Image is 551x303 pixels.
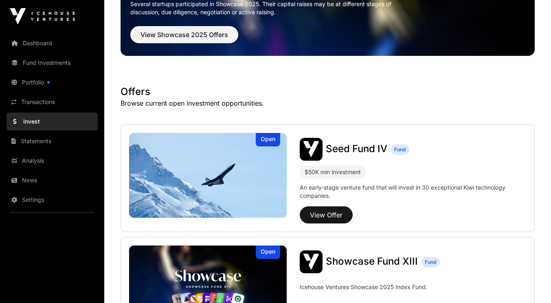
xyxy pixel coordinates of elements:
[300,166,366,179] div: $50K min investment
[7,152,98,170] a: Analysis
[7,34,98,52] a: Dashboard
[7,113,98,130] a: Invest
[300,250,323,273] img: Showcase Fund XIII
[129,133,287,218] a: Seed Fund IVOpen
[7,132,98,150] a: Statements
[7,73,98,91] a: Portfolio
[394,146,406,153] span: Fund
[7,93,98,111] a: Transactions
[256,245,280,259] div: Open
[326,257,418,267] a: Showcase Fund XIII
[121,85,535,98] h1: Offers
[256,133,280,146] div: Open
[10,8,75,24] img: Icehouse Ventures Logo
[129,133,287,218] img: Seed Fund IV
[7,171,98,189] a: News
[130,26,238,43] button: View Showcase 2025 Offers
[130,34,238,42] a: View Showcase 2025 Offers
[300,138,323,161] img: Seed Fund IV
[7,191,98,209] a: Settings
[140,30,228,40] span: View Showcase 2025 Offers
[326,144,387,155] a: Seed Fund IV
[300,283,427,291] p: Icehouse Ventures Showcase 2025 Index Fund.
[425,259,436,265] span: Fund
[510,264,551,303] iframe: Chat Widget
[305,167,361,177] div: $50K min investment
[300,184,526,200] p: An early-stage venture fund that will invest in 30 exceptional Kiwi technology companies.
[326,143,387,155] span: Seed Fund IV
[326,255,418,267] span: Showcase Fund XIII
[7,54,98,72] a: Fund Investments
[300,206,353,223] button: View Offer
[121,98,535,108] p: Browse current open investment opportunities.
